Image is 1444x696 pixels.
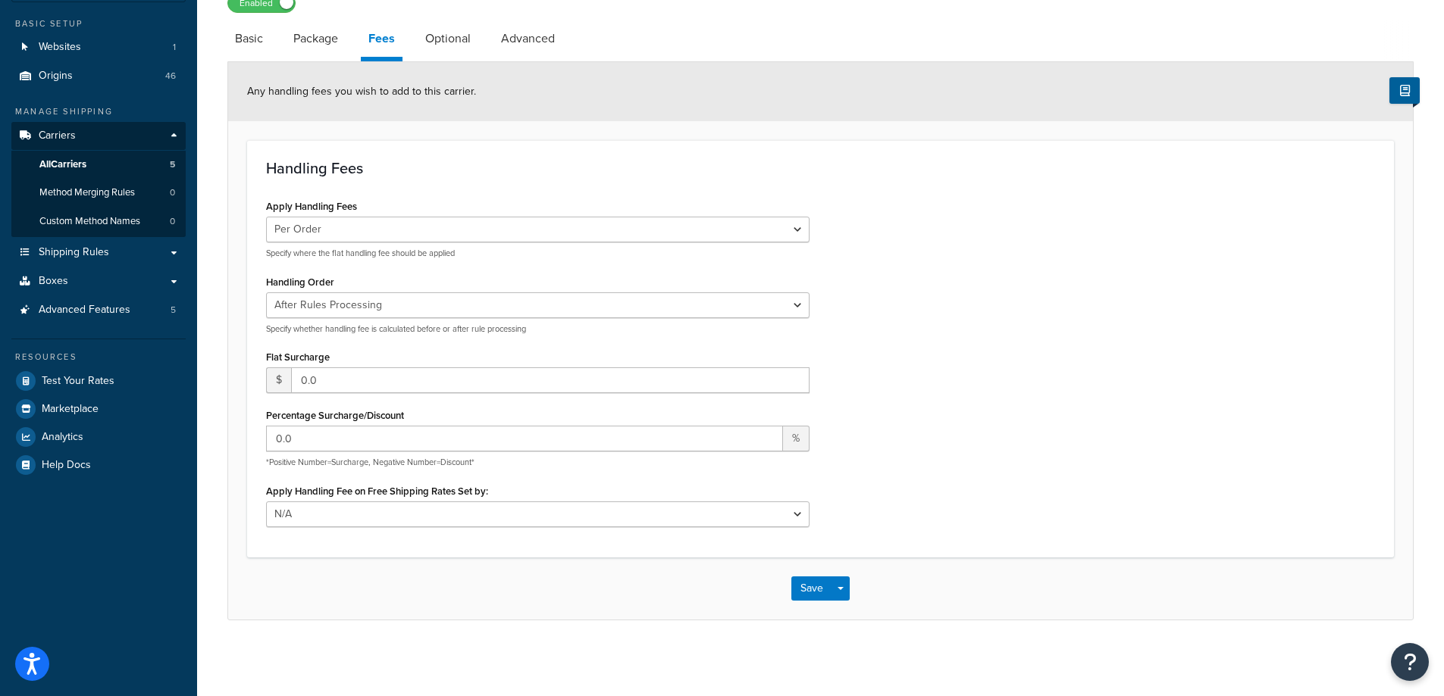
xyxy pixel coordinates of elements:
[11,179,186,207] a: Method Merging Rules0
[266,457,810,468] p: *Positive Number=Surcharge, Negative Number=Discount*
[791,576,832,601] button: Save
[361,20,403,61] a: Fees
[11,17,186,30] div: Basic Setup
[11,395,186,423] a: Marketplace
[39,215,140,228] span: Custom Method Names
[42,431,83,444] span: Analytics
[170,215,175,228] span: 0
[11,151,186,179] a: AllCarriers5
[165,70,176,83] span: 46
[247,83,476,99] span: Any handling fees you wish to add to this carrier.
[42,403,99,416] span: Marketplace
[266,351,330,363] label: Flat Surcharge
[266,160,1375,176] h3: Handling Fees
[1391,643,1429,681] button: Open Resource Center
[39,186,135,199] span: Method Merging Rules
[11,33,186,61] a: Websites1
[266,276,334,288] label: Handling Order
[266,485,488,497] label: Apply Handling Fee on Free Shipping Rates Set by:
[11,122,186,237] li: Carriers
[170,186,175,199] span: 0
[11,62,186,90] a: Origins46
[11,62,186,90] li: Origins
[39,275,68,288] span: Boxes
[266,323,810,335] p: Specify whether handling fee is calculated before or after rule processing
[266,367,291,393] span: $
[171,304,176,317] span: 5
[39,246,109,259] span: Shipping Rules
[170,158,175,171] span: 5
[39,158,86,171] span: All Carriers
[493,20,562,57] a: Advanced
[286,20,346,57] a: Package
[11,239,186,267] a: Shipping Rules
[266,248,810,259] p: Specify where the flat handling fee should be applied
[266,410,404,421] label: Percentage Surcharge/Discount
[39,304,130,317] span: Advanced Features
[11,105,186,118] div: Manage Shipping
[11,208,186,236] li: Custom Method Names
[11,367,186,395] a: Test Your Rates
[266,201,357,212] label: Apply Handling Fees
[11,423,186,451] a: Analytics
[783,426,810,451] span: %
[11,451,186,479] a: Help Docs
[39,130,76,142] span: Carriers
[11,179,186,207] li: Method Merging Rules
[11,267,186,295] a: Boxes
[418,20,478,57] a: Optional
[11,122,186,150] a: Carriers
[227,20,271,57] a: Basic
[39,41,81,54] span: Websites
[39,70,73,83] span: Origins
[11,296,186,324] li: Advanced Features
[11,351,186,364] div: Resources
[11,208,186,236] a: Custom Method Names0
[173,41,176,54] span: 1
[42,459,91,472] span: Help Docs
[1389,77,1420,104] button: Show Help Docs
[11,296,186,324] a: Advanced Features5
[11,33,186,61] li: Websites
[42,375,114,388] span: Test Your Rates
